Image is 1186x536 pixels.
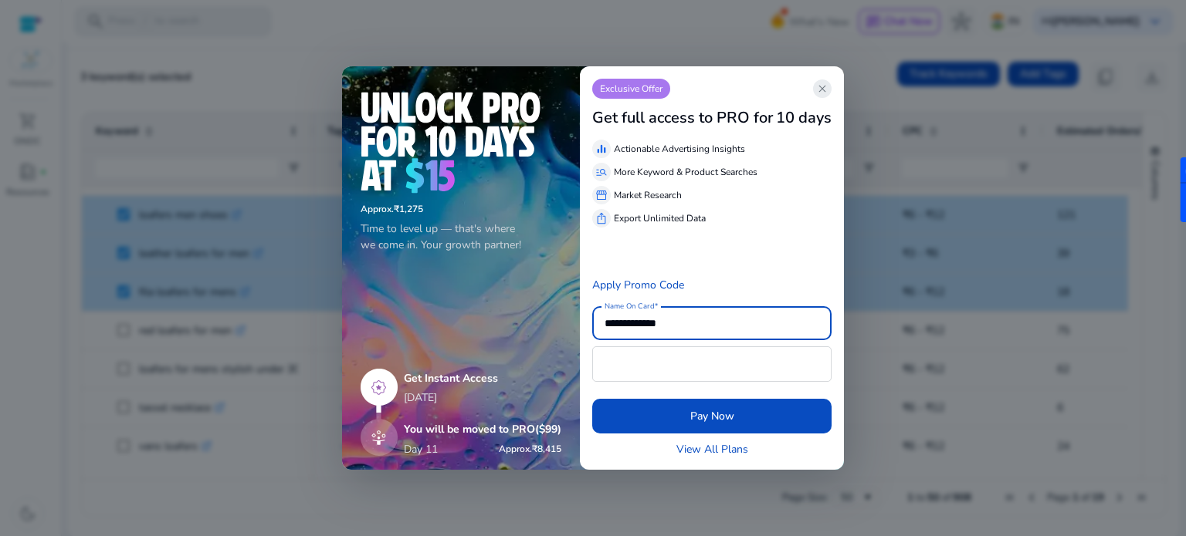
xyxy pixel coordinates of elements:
[614,211,706,225] p: Export Unlimited Data
[595,143,608,155] span: equalizer
[690,408,734,424] span: Pay Now
[601,349,823,379] iframe: Secure card payment input frame
[614,165,757,179] p: More Keyword & Product Searches
[404,441,438,457] p: Day 11
[499,443,561,454] h6: ₹8,415
[592,79,670,99] p: Exclusive Offer
[535,422,561,437] span: ($99)
[776,109,832,127] h3: 10 days
[404,389,561,406] p: [DATE]
[404,423,561,437] h5: You will be moved to PRO
[592,278,684,292] a: Apply Promo Code
[595,212,608,224] span: ios_share
[404,373,561,386] h5: Get Instant Access
[592,399,832,433] button: Pay Now
[361,203,394,215] span: Approx.
[361,204,561,214] h6: ₹1,275
[605,301,654,312] mat-label: Name On Card
[595,189,608,201] span: storefront
[499,443,532,455] span: Approx.
[595,166,608,178] span: manage_search
[614,142,745,156] p: Actionable Advertising Insights
[816,83,829,95] span: close
[676,441,748,457] a: View All Plans
[361,221,561,253] p: Time to level up — that's where we come in. Your growth partner!
[614,188,682,202] p: Market Research
[592,109,773,127] h3: Get full access to PRO for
